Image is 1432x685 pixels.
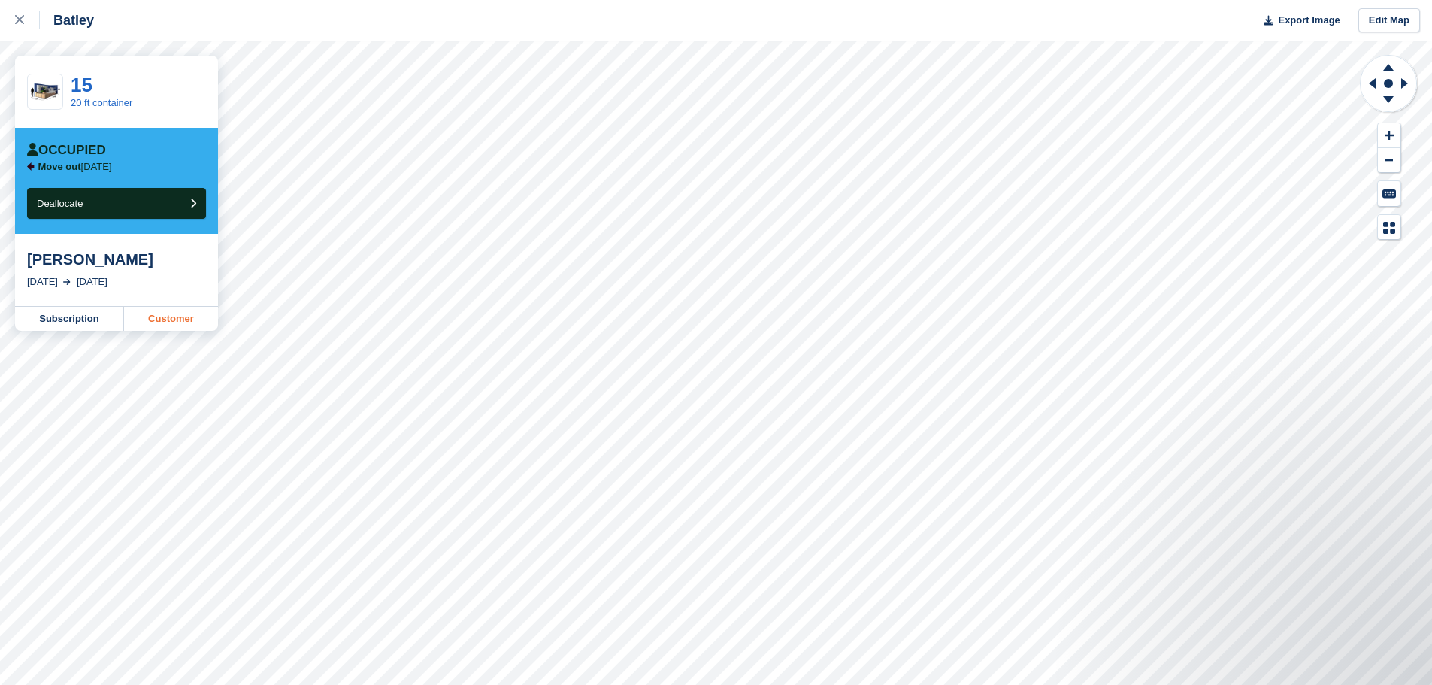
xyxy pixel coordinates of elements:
img: arrow-right-light-icn-cde0832a797a2874e46488d9cf13f60e5c3a73dbe684e267c42b8395dfbc2abf.svg [63,279,71,285]
span: Deallocate [37,198,83,209]
a: Subscription [15,307,124,331]
a: Customer [124,307,218,331]
span: Export Image [1278,13,1340,28]
button: Deallocate [27,188,206,219]
img: arrow-left-icn-90495f2de72eb5bd0bd1c3c35deca35cc13f817d75bef06ecd7c0b315636ce7e.svg [27,162,35,171]
div: Occupied [27,143,106,158]
div: Batley [40,11,94,29]
a: 20 ft container [71,97,132,108]
button: Zoom Out [1378,148,1400,173]
a: 15 [71,74,92,96]
button: Export Image [1255,8,1340,33]
div: [DATE] [77,274,107,289]
a: Edit Map [1358,8,1420,33]
img: 20-ft-container%20(11).jpg [28,79,62,105]
button: Zoom In [1378,123,1400,148]
span: Move out [38,161,81,172]
div: [DATE] [27,274,58,289]
button: Keyboard Shortcuts [1378,181,1400,206]
div: [PERSON_NAME] [27,250,206,268]
button: Map Legend [1378,215,1400,240]
p: [DATE] [38,161,112,173]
